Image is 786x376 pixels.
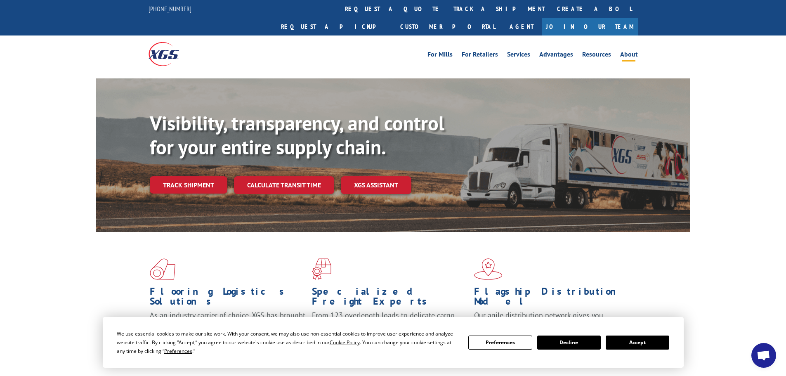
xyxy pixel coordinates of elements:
[164,348,192,355] span: Preferences
[620,51,638,60] a: About
[150,310,305,340] span: As an industry carrier of choice, XGS has brought innovation and dedication to flooring logistics...
[150,176,227,194] a: Track shipment
[149,5,191,13] a: [PHONE_NUMBER]
[117,329,458,355] div: We use essential cookies to make our site work. With your consent, we may also use non-essential ...
[312,258,331,280] img: xgs-icon-focused-on-flooring-red
[312,286,468,310] h1: Specialized Freight Experts
[542,18,638,35] a: Join Our Team
[474,310,626,330] span: Our agile distribution network gives you nationwide inventory management on demand.
[507,51,530,60] a: Services
[330,339,360,346] span: Cookie Policy
[427,51,453,60] a: For Mills
[150,110,444,160] b: Visibility, transparency, and control for your entire supply chain.
[501,18,542,35] a: Agent
[150,258,175,280] img: xgs-icon-total-supply-chain-intelligence-red
[312,310,468,347] p: From 123 overlength loads to delicate cargo, our experienced staff knows the best way to move you...
[539,51,573,60] a: Advantages
[275,18,394,35] a: Request a pickup
[606,336,669,350] button: Accept
[474,286,630,310] h1: Flagship Distribution Model
[103,317,684,368] div: Cookie Consent Prompt
[537,336,601,350] button: Decline
[582,51,611,60] a: Resources
[394,18,501,35] a: Customer Portal
[462,51,498,60] a: For Retailers
[341,176,411,194] a: XGS ASSISTANT
[474,258,503,280] img: xgs-icon-flagship-distribution-model-red
[751,343,776,368] div: Open chat
[150,286,306,310] h1: Flooring Logistics Solutions
[234,176,334,194] a: Calculate transit time
[468,336,532,350] button: Preferences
